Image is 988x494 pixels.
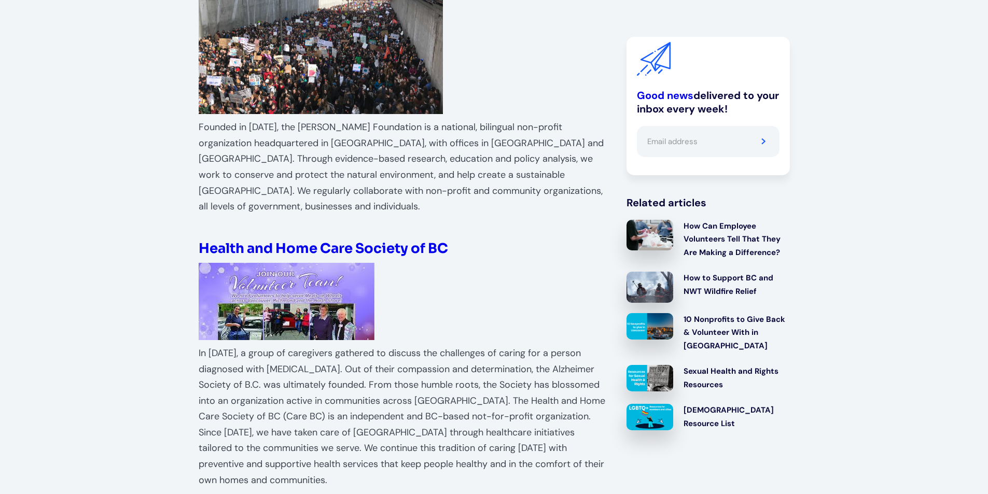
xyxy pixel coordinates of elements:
a: 10 Nonprofits to Give Back & Volunteer With in [GEOGRAPHIC_DATA] [627,313,789,355]
a: [DEMOGRAPHIC_DATA] Resource List [627,404,789,432]
a: Sexual Health and Rights Resources [627,365,789,393]
form: Email Form [637,125,779,157]
p: Founded in [DATE], the [PERSON_NAME] Foundation is a national, bilingual non-profit organization ... [199,119,606,215]
a: How Can Employee Volunteers Tell That They Are Making a Difference? [627,219,789,261]
div: [DEMOGRAPHIC_DATA] Resource List [684,404,789,430]
img: Send email button. [761,138,766,144]
div: delivered to your inbox every week! [637,88,779,115]
div: Related articles [627,195,789,209]
div: 10 Nonprofits to Give Back & Volunteer With in [GEOGRAPHIC_DATA] [684,313,789,352]
a: How to Support BC and NWT Wildfire Relief [627,272,789,303]
a: Health and Home Care Society of BC [199,240,448,257]
div: How to Support BC and NWT Wildfire Relief [684,272,789,298]
input: Email address [637,125,748,157]
a: Good news [637,88,693,102]
p: ‍ [199,220,606,236]
input: Submit [748,125,780,157]
div: How Can Employee Volunteers Tell That They Are Making a Difference? [684,219,789,259]
p: In [DATE], a group of caregivers gathered to discuss the challenges of caring for a person diagno... [199,345,606,488]
div: Sexual Health and Rights Resources [684,365,789,391]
